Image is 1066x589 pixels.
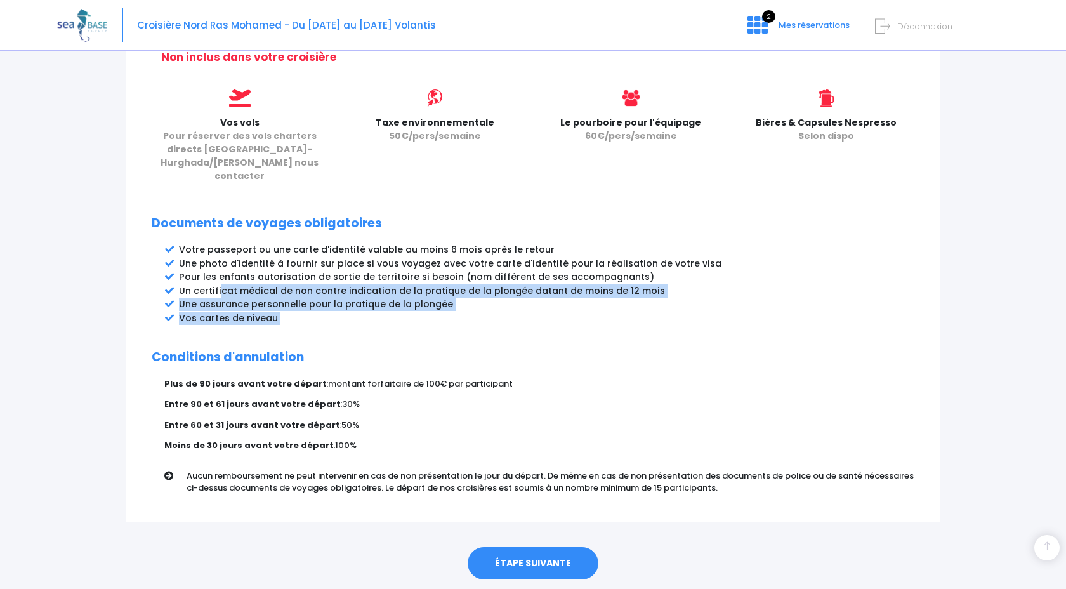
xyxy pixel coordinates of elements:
li: Pour les enfants autorisation de sortie de territoire si besoin (nom différent de ses accompagnants) [179,270,915,284]
li: Une assurance personnelle pour la pratique de la plongée [179,298,915,311]
p: Taxe environnementale [347,116,523,143]
span: 50% [341,419,359,431]
li: Un certificat médical de non contre indication de la pratique de la plongée datant de moins de 12... [179,284,915,298]
img: tab_keywords_by_traffic_grey.svg [144,74,154,84]
span: Mes réservations [779,19,850,31]
strong: Moins de 30 jours avant votre départ [164,439,334,451]
img: website_grey.svg [20,33,30,43]
img: icon_environment.svg [426,89,444,107]
div: v 4.0.25 [36,20,62,30]
p: : [164,398,915,411]
strong: Entre 60 et 31 jours avant votre départ [164,419,340,431]
span: 100% [335,439,357,451]
a: 2 Mes réservations [737,23,857,36]
span: 60€/pers/semaine [585,129,677,142]
img: logo_orange.svg [20,20,30,30]
a: ÉTAPE SUIVANTE [468,547,598,580]
img: tab_domain_overview_orange.svg [51,74,62,84]
div: Domaine [65,75,98,83]
p: Vos vols [152,116,328,183]
span: 2 [762,10,775,23]
h2: Conditions d'annulation [152,350,915,365]
span: Croisière Nord Ras Mohamed - Du [DATE] au [DATE] Volantis [137,18,436,32]
h2: Non inclus dans votre croisière [161,51,915,63]
img: icon_users@2x.png [622,89,640,107]
p: : [164,439,915,452]
div: Mots-clés [158,75,194,83]
img: icon_biere.svg [819,89,834,107]
span: Pour réserver des vols charters directs [GEOGRAPHIC_DATA]-Hurghada/[PERSON_NAME] nous contacter [161,129,319,182]
span: montant forfaitaire de 100€ par participant [328,378,513,390]
span: Selon dispo [798,129,854,142]
p: : [164,419,915,432]
p: Le pourboire pour l'équipage [543,116,719,143]
h2: Documents de voyages obligatoires [152,216,915,231]
span: 30% [342,398,360,410]
strong: Plus de 90 jours avant votre départ [164,378,327,390]
p: : [164,378,915,390]
span: Déconnexion [897,20,952,32]
div: Domaine: [DOMAIN_NAME] [33,33,143,43]
img: icon_vols.svg [229,89,251,107]
p: Bières & Capsules Nespresso [738,116,914,143]
p: Aucun remboursement ne peut intervenir en cas de non présentation le jour du départ. De même en c... [187,470,924,494]
li: Vos cartes de niveau [179,312,915,325]
span: 50€/pers/semaine [389,129,481,142]
li: Votre passeport ou une carte d'identité valable au moins 6 mois après le retour [179,243,915,256]
strong: Entre 90 et 61 jours avant votre départ [164,398,341,410]
li: Une photo d'identité à fournir sur place si vous voyagez avec votre carte d'identité pour la réal... [179,257,915,270]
